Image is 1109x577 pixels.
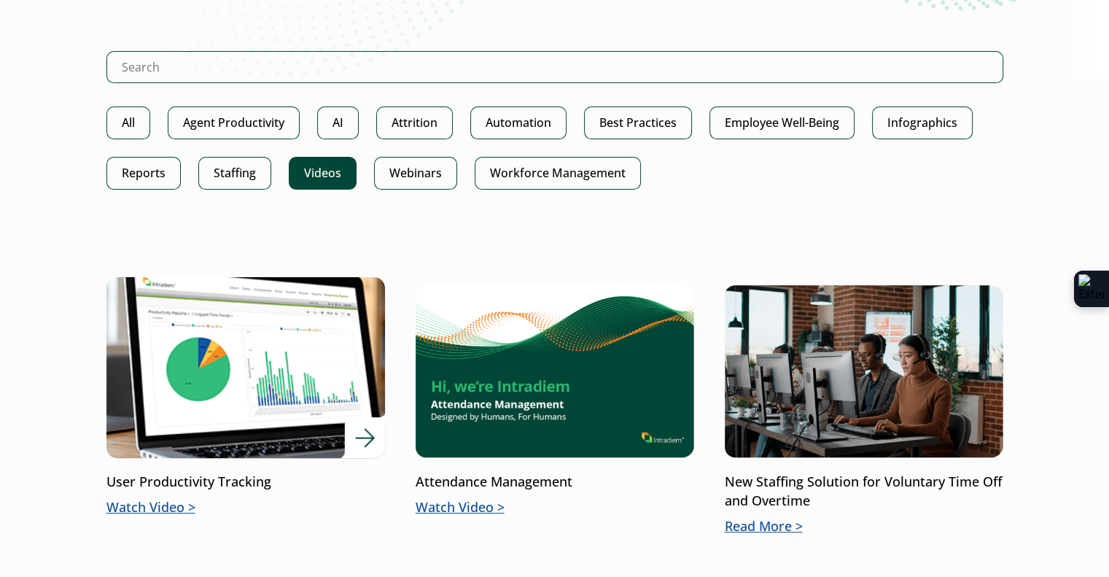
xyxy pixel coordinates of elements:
[416,498,694,517] p: Watch Video
[470,107,567,139] a: Automation
[106,277,385,517] a: User Productivity TrackingWatch Video
[289,157,357,190] a: Videos
[872,107,973,139] a: Infographics
[416,277,694,517] a: Attendance ManagementWatch Video
[725,277,1003,536] a: New Staffing Solution for Voluntary Time Off and OvertimeRead More
[374,157,457,190] a: Webinars
[198,157,271,190] a: Staffing
[725,517,1003,536] p: Read More
[725,473,1003,511] p: New Staffing Solution for Voluntary Time Off and Overtime
[106,157,181,190] a: Reports
[106,473,385,492] p: User Productivity Tracking
[317,107,359,139] a: AI
[376,107,453,139] a: Attrition
[106,498,385,517] p: Watch Video
[584,107,692,139] a: Best Practices
[168,107,300,139] a: Agent Productivity
[106,51,1003,107] form: Search Intradiem
[106,107,150,139] a: All
[709,107,855,139] a: Employee Well-Being
[1078,274,1105,303] img: Extension Icon
[475,157,641,190] a: Workforce Management
[106,51,1003,83] input: Search
[416,473,694,492] p: Attendance Management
